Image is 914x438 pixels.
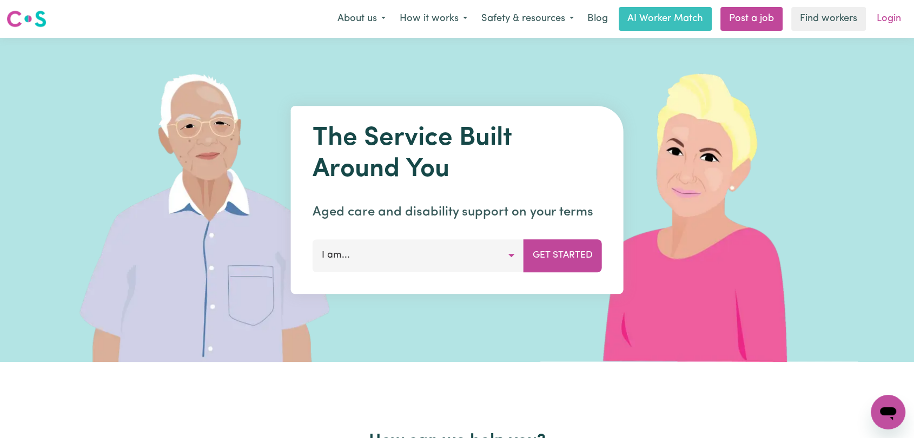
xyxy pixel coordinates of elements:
[313,239,524,272] button: I am...
[720,7,783,31] a: Post a job
[581,7,614,31] a: Blog
[474,8,581,30] button: Safety & resources
[791,7,866,31] a: Find workers
[524,239,602,272] button: Get Started
[6,9,47,29] img: Careseekers logo
[619,7,712,31] a: AI Worker Match
[313,123,602,185] h1: The Service Built Around You
[313,203,602,222] p: Aged care and disability support on your terms
[330,8,393,30] button: About us
[870,7,908,31] a: Login
[393,8,474,30] button: How it works
[6,6,47,31] a: Careseekers logo
[871,395,905,429] iframe: Button to launch messaging window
